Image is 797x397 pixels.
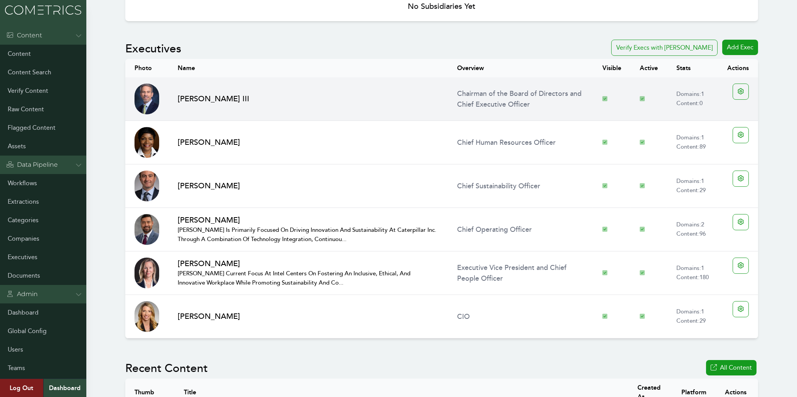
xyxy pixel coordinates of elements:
th: Name [168,59,448,77]
a: Dashboard [43,379,86,397]
a: [PERSON_NAME][PERSON_NAME] is primarily focused on driving innovation and sustainability at Cater... [178,215,439,244]
h3: No Subsidiaries Yet [131,1,752,12]
th: Overview [448,59,593,77]
div: Admin [6,290,38,299]
p: Chief Human Resources Officer [457,137,584,148]
p: Domains: 1 Content: 29 [676,177,709,195]
th: Active [631,59,667,77]
img: 4bfd79d4-53c5-4da3-b471-3faed1dbaeef.jpg [135,84,159,114]
a: [PERSON_NAME] III [178,94,439,104]
p: Domains: 1 Content: 180 [676,264,709,282]
th: Photo [125,59,168,77]
p: Domains: 1 Content: 29 [676,307,709,326]
p: [PERSON_NAME] is primarily focused on driving innovation and sustainability at Caterpillar Inc. t... [178,226,439,244]
img: 79d8ad99-a0aa-4fca-b9f6-c3a9234b7e8d.jpg [135,258,159,288]
h2: [PERSON_NAME] [178,215,439,226]
p: Domains: 2 Content: 96 [676,220,709,239]
a: [PERSON_NAME] [178,181,439,191]
a: [PERSON_NAME] [178,137,439,148]
h2: Executives [125,42,181,56]
p: Chief Operating Officer [457,224,584,235]
p: Chief Sustainability Officer [457,181,584,191]
a: Add Exec [722,40,758,56]
th: Visible [593,59,631,77]
a: [PERSON_NAME][PERSON_NAME] current focus at Intel centers on fostering an inclusive, ethical, and... [178,258,439,288]
div: Data Pipeline [6,160,58,169]
a: All Content [706,360,757,375]
a: [PERSON_NAME] [178,311,439,322]
div: Add Exec [722,40,758,55]
p: [PERSON_NAME] current focus at Intel centers on fostering an inclusive, ethical, and innovative w... [178,269,439,288]
img: normal_4de407364dcf386676ea386056c1eee2.jpg [135,301,159,332]
p: Domains: 1 Content: 0 [676,90,709,108]
p: Executive Vice President and Chief People Officer [457,262,584,284]
h2: Recent Content [125,362,208,375]
p: Chairman of the Board of Directors and Chief Executive Officer [457,88,584,110]
button: Verify Execs with [PERSON_NAME] [611,40,718,56]
img: normal_dcc76428b0035ba9184bacb8e51d75b8.jpg [135,171,159,201]
h2: [PERSON_NAME] [178,258,439,269]
th: Stats [667,59,718,77]
p: CIO [457,311,584,322]
img: a4386869-9b2a-4c18-bad2-c3ae442c411f.jpg [135,214,159,245]
p: Domains: 1 Content: 89 [676,133,709,152]
img: b6f0315c-b9c5-419d-ac26-d52b9de67b5d.jpg [135,127,159,158]
div: Content [6,31,42,40]
th: Actions [718,59,758,77]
